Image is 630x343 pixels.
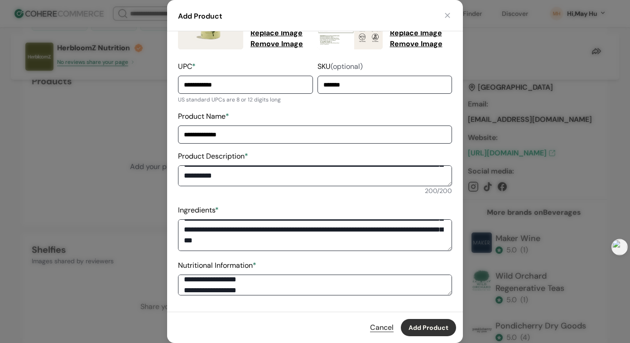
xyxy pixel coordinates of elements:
span: (optional) [331,62,363,71]
a: Cancel [370,319,394,336]
button: Remove Image [388,39,444,49]
span: SKU [317,62,331,71]
button: Remove Image [249,39,305,49]
div: Add Product [178,11,222,22]
label: Nutritional Information [178,261,256,270]
label: Ingredients [178,205,219,215]
button: Replace Image [249,28,304,39]
button: Replace Image [388,28,444,39]
label: Product Description [178,151,248,161]
label: UPC [178,62,196,71]
button: Add Product [401,319,456,336]
div: US standard UPCs are 8 or 12 digits long [178,96,313,104]
div: 200 / 200 [178,186,452,196]
label: Product Name [178,111,229,121]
